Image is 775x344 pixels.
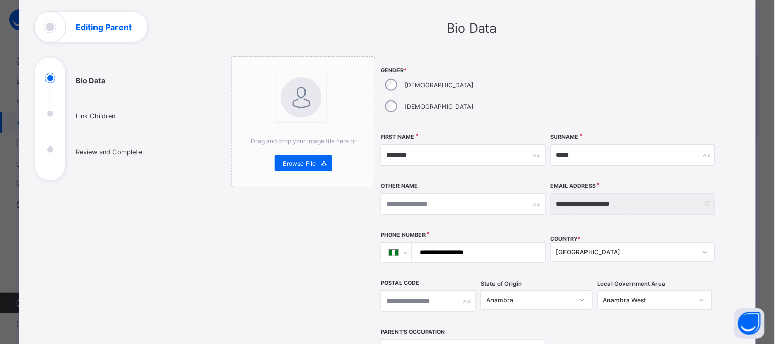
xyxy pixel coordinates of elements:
label: Surname [551,134,579,140]
label: Postal Code [381,280,419,286]
span: Local Government Area [598,280,666,287]
label: [DEMOGRAPHIC_DATA] [405,103,473,110]
div: Anambra [486,297,573,304]
span: Browse File [283,160,316,167]
img: bannerImage [281,77,322,118]
label: Other Name [381,183,418,189]
label: Parent's Occupation [381,329,445,335]
span: Gender [381,67,545,74]
span: Drag and drop your image file here or [251,137,356,145]
div: Anambra West [603,297,694,304]
div: [GEOGRAPHIC_DATA] [556,249,696,256]
span: Bio Data [447,20,497,36]
label: First Name [381,134,414,140]
label: [DEMOGRAPHIC_DATA] [405,81,473,89]
div: bannerImageDrag and drop your image file here orBrowse File [231,56,375,187]
button: Open asap [734,308,765,339]
label: Email Address [551,183,596,189]
span: COUNTRY [551,236,581,242]
h1: Editing Parent [76,23,132,31]
label: Phone Number [381,232,426,238]
span: State of Origin [481,280,522,287]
